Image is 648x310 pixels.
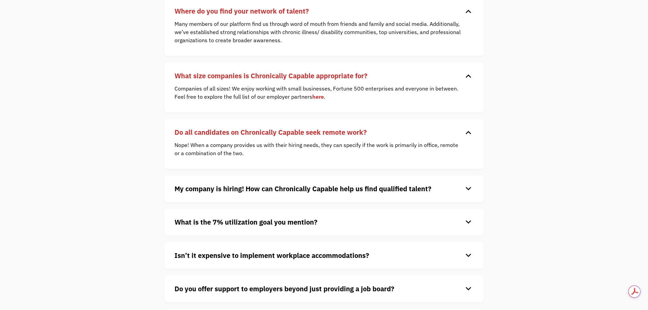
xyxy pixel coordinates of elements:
strong: Where do you find your network of talent? [175,6,309,16]
p: Nope! When a company provides us with their hiring needs, they can specify if the work is primari... [175,141,464,157]
strong: What size companies is Chronically Capable appropriate for? [175,71,367,80]
div: keyboard_arrow_down [463,71,474,81]
div: keyboard_arrow_down [463,217,474,227]
div: keyboard_arrow_down [463,184,474,194]
div: keyboard_arrow_down [463,250,474,261]
strong: My company is hiring! How can Chronically Capable help us find qualified talent? [175,184,431,193]
strong: What is the 7% utilization goal you mention? [175,217,317,227]
p: Many members of our platform find us through word of mouth from friends and family and social med... [175,20,464,44]
strong: Do you offer support to employers beyond just providing a job board? [175,284,394,293]
div: keyboard_arrow_down [463,6,474,16]
a: here [312,93,324,100]
strong: Isn’t it expensive to implement workplace accommodations? [175,251,369,260]
div: keyboard_arrow_down [463,127,474,137]
strong: Do all candidates on Chronically Capable seek remote work? [175,128,367,137]
div: keyboard_arrow_down [463,284,474,294]
p: Companies of all sizes! We enjoy working with small businesses, Fortune 500 enterprises and every... [175,84,464,101]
